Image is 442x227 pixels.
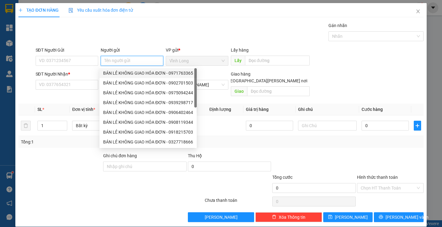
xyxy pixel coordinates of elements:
span: Thu Hộ [188,153,202,158]
span: Gửi: [5,6,15,12]
input: Dọc đường [247,86,310,96]
span: TP. Hồ Chí Minh [169,80,225,89]
label: Hình thức thanh toán [357,175,398,180]
div: BÁN LẺ KHÔNG GIAO HÓA ĐƠN - 0906402464 [103,109,193,116]
span: Tổng cước [272,175,293,180]
span: Giao [231,86,247,96]
span: plus [414,123,421,128]
span: Vĩnh Long [169,56,225,65]
span: Lấy hàng [231,48,249,53]
span: close [416,9,421,14]
div: BÁN LẺ KHÔNG GIAO HÓA ĐƠN - 0908119344 [99,117,197,127]
div: BÁN LẺ KHÔNG GIAO HÓA ĐƠN - 0939298717 [103,99,193,106]
div: Người gửi [101,47,163,53]
label: Ghi chú đơn hàng [103,153,137,158]
input: 0 [246,121,293,131]
div: BÁN LẺ KHÔNG GIAO HÓA ĐƠN - 0327718666 [99,137,197,147]
input: Dọc đường [245,56,310,65]
span: save [328,215,332,220]
button: save[PERSON_NAME] [323,212,373,222]
span: Giao hàng [231,72,250,76]
div: BÁN LẺ KHÔNG GIAO HÓA ĐƠN - 0906402464 [99,108,197,117]
span: TẠO ĐƠN HÀNG [18,8,58,13]
div: BÁN LẺ KHÔNG GIAO HÓA ĐƠN - 0975094244 [99,88,197,98]
div: THUÝ VY [40,20,89,27]
input: Ghi Chú [298,121,357,131]
div: TP. [PERSON_NAME] [40,5,89,20]
button: printer[PERSON_NAME] và In [374,212,423,222]
span: Định lượng [209,107,231,112]
span: Đơn vị tính [72,107,95,112]
div: VP gửi [166,47,228,53]
span: [PERSON_NAME] và In [386,214,428,221]
span: Cước hàng [362,107,383,112]
th: Ghi chú [296,104,359,115]
div: Chưa thanh toán [204,197,272,208]
div: BÁN LẺ KHÔNG GIAO HÓA ĐƠN - 0902701503 [103,80,193,86]
input: Ghi chú đơn hàng [103,162,187,171]
div: BÁN LẺ KHÔNG GIAO HÓA ĐƠN - 0918215703 [99,127,197,137]
span: plus [18,8,23,12]
div: Vĩnh Long [5,5,36,20]
div: BÁN LẺ KHÔNG GIAO HÓA ĐƠN - 0918215703 [103,129,193,135]
div: BÁN LẺ KHÔNG GIAO HÓA ĐƠN - 0971763365 [99,68,197,78]
span: [PERSON_NAME] [335,214,368,221]
span: Nhận: [40,6,55,12]
div: BÁN LẺ KHÔNG GIAO HÓA ĐƠN - 0971763365 [103,70,193,76]
div: BÁN LẺ KHÔNG GIAO HÓA ĐƠN - 0327718666 [103,139,193,145]
div: BÁN LẺ KHÔNG GIAO HÓA ĐƠN - 0939298717 [99,98,197,108]
div: 0938454900 [40,27,89,36]
div: BÁN LẺ KHÔNG GIAO HÓA ĐƠN - 0975094244 [103,89,193,96]
span: printer [379,215,383,220]
span: Bất kỳ [76,121,127,130]
span: delete [272,215,276,220]
span: Xóa Thông tin [279,214,305,221]
div: BÁN LẺ KHÔNG GIAO HÓA ĐƠN - 0902701503 [99,78,197,88]
span: [GEOGRAPHIC_DATA][PERSON_NAME] nơi [223,77,310,84]
button: delete [21,121,31,131]
div: Tổng: 1 [21,139,171,145]
span: [PERSON_NAME] [205,214,238,221]
label: Gán nhãn [328,23,347,28]
div: BÁN LẺ KHÔNG GIAO HÓA ĐƠN [5,20,36,49]
span: Lấy [231,56,245,65]
button: Close [409,3,427,20]
div: SĐT Người Nhận [36,71,98,77]
button: plus [414,121,421,131]
div: BÁN LẺ KHÔNG GIAO HÓA ĐƠN - 0908119344 [103,119,193,126]
img: icon [68,8,73,13]
span: Yêu cầu xuất hóa đơn điện tử [68,8,133,13]
button: deleteXóa Thông tin [255,212,322,222]
div: SĐT Người Gửi [36,47,98,53]
button: [PERSON_NAME] [188,212,254,222]
span: SL [37,107,42,112]
span: Giá trị hàng [246,107,269,112]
